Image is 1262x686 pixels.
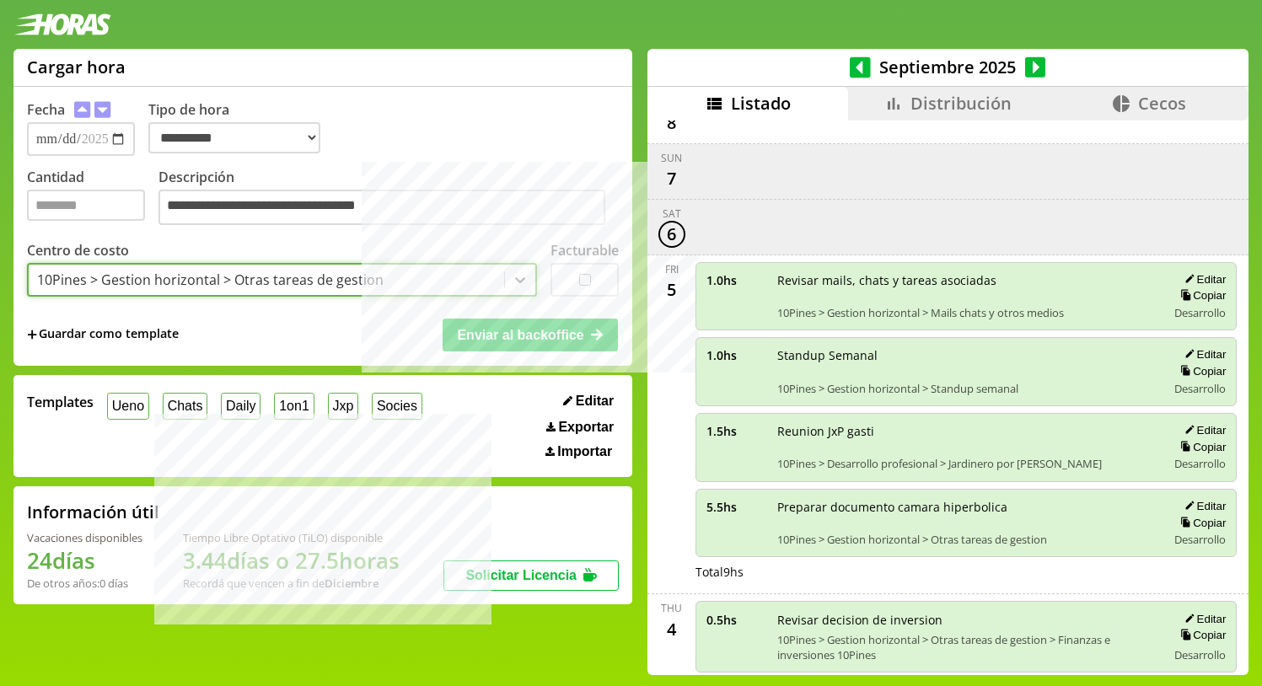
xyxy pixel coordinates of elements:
[1174,647,1226,662] span: Desarrollo
[372,393,422,419] button: Socies
[658,276,685,303] div: 5
[1179,612,1226,626] button: Editar
[27,168,158,229] label: Cantidad
[731,92,791,115] span: Listado
[27,530,142,545] div: Vacaciones disponibles
[107,393,149,419] button: Ueno
[27,325,179,344] span: +Guardar como template
[274,393,314,419] button: 1on1
[706,423,765,439] span: 1.5 hs
[1174,381,1226,396] span: Desarrollo
[658,110,685,137] div: 8
[1174,456,1226,471] span: Desarrollo
[27,576,142,591] div: De otros años: 0 días
[465,568,577,582] span: Solicitar Licencia
[550,241,619,260] label: Facturable
[1179,347,1226,362] button: Editar
[1174,532,1226,547] span: Desarrollo
[558,420,614,435] span: Exportar
[148,100,334,156] label: Tipo de hora
[777,632,1156,662] span: 10Pines > Gestion horizontal > Otras tareas de gestion > Finanzas e inversiones 10Pines
[27,241,129,260] label: Centro de costo
[647,121,1249,673] div: scrollable content
[183,576,400,591] div: Recordá que vencen a fin de
[183,530,400,545] div: Tiempo Libre Optativo (TiLO) disponible
[27,190,145,221] input: Cantidad
[328,393,359,419] button: Jxp
[27,56,126,78] h1: Cargar hora
[777,532,1156,547] span: 10Pines > Gestion horizontal > Otras tareas de gestion
[325,576,379,591] b: Diciembre
[658,221,685,248] div: 6
[777,381,1156,396] span: 10Pines > Gestion horizontal > Standup semanal
[665,262,679,276] div: Fri
[777,612,1156,628] span: Revisar decision de inversion
[158,190,605,225] textarea: Descripción
[443,560,619,591] button: Solicitar Licencia
[1175,288,1226,303] button: Copiar
[1179,499,1226,513] button: Editar
[663,206,681,221] div: Sat
[443,319,618,351] button: Enviar al backoffice
[658,615,685,642] div: 4
[1175,440,1226,454] button: Copiar
[706,347,765,363] span: 1.0 hs
[183,545,400,576] h1: 3.44 días o 27.5 horas
[1175,364,1226,378] button: Copiar
[557,444,612,459] span: Importar
[871,56,1025,78] span: Septiembre 2025
[777,423,1156,439] span: Reunion JxP gasti
[457,328,583,342] span: Enviar al backoffice
[1179,423,1226,437] button: Editar
[1179,272,1226,287] button: Editar
[27,100,65,119] label: Fecha
[163,393,207,419] button: Chats
[13,13,111,35] img: logotipo
[27,393,94,411] span: Templates
[158,168,619,229] label: Descripción
[27,325,37,344] span: +
[541,419,619,436] button: Exportar
[558,393,619,410] button: Editar
[1175,628,1226,642] button: Copiar
[777,305,1156,320] span: 10Pines > Gestion horizontal > Mails chats y otros medios
[576,394,614,409] span: Editar
[706,272,765,288] span: 1.0 hs
[910,92,1012,115] span: Distribución
[1174,305,1226,320] span: Desarrollo
[777,347,1156,363] span: Standup Semanal
[221,393,260,419] button: Daily
[706,499,765,515] span: 5.5 hs
[148,122,320,153] select: Tipo de hora
[706,612,765,628] span: 0.5 hs
[27,501,159,523] h2: Información útil
[658,165,685,192] div: 7
[777,272,1156,288] span: Revisar mails, chats y tareas asociadas
[27,545,142,576] h1: 24 días
[1138,92,1186,115] span: Cecos
[777,499,1156,515] span: Preparar documento camara hiperbolica
[661,601,682,615] div: Thu
[1175,516,1226,530] button: Copiar
[695,564,1238,580] div: Total 9 hs
[777,456,1156,471] span: 10Pines > Desarrollo profesional > Jardinero por [PERSON_NAME]
[661,151,682,165] div: Sun
[37,271,384,289] div: 10Pines > Gestion horizontal > Otras tareas de gestion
